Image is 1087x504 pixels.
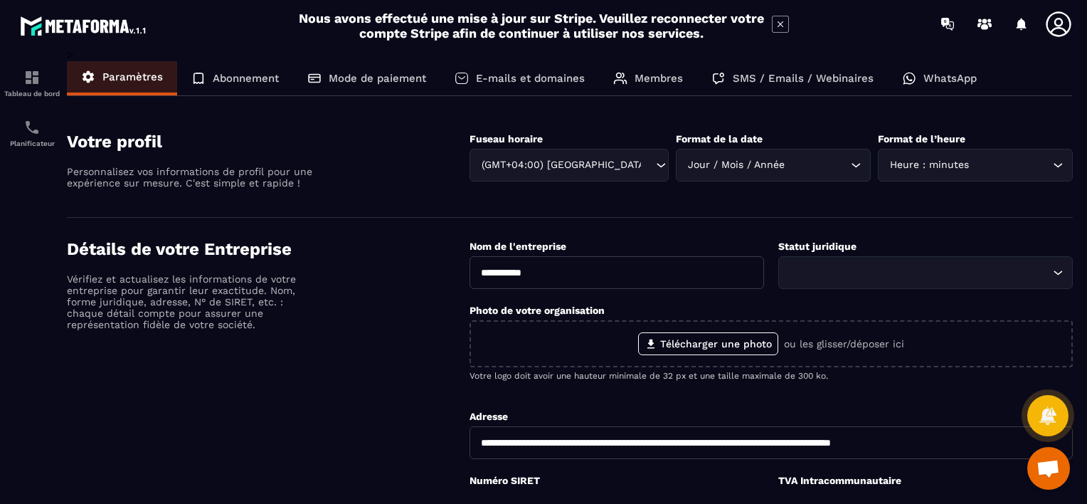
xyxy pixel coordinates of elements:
[778,475,901,486] label: TVA Intracommunautaire
[470,305,605,316] label: Photo de votre organisation
[479,157,642,173] span: (GMT+04:00) [GEOGRAPHIC_DATA]
[788,157,847,173] input: Search for option
[923,72,977,85] p: WhatsApp
[778,256,1073,289] div: Search for option
[470,149,669,182] div: Search for option
[642,157,652,173] input: Search for option
[470,475,540,486] label: Numéro SIRET
[887,157,972,173] span: Heure : minutes
[67,166,316,189] p: Personnalisez vos informations de profil pour une expérience sur mesure. C'est simple et rapide !
[638,332,778,355] label: Télécharger une photo
[23,69,41,86] img: formation
[4,90,60,98] p: Tableau de bord
[4,58,60,108] a: formationformationTableau de bord
[788,265,1049,280] input: Search for option
[23,119,41,136] img: scheduler
[67,239,470,259] h4: Détails de votre Entreprise
[4,108,60,158] a: schedulerschedulerPlanificateur
[778,241,857,252] label: Statut juridique
[470,133,543,145] label: Fuseau horaire
[4,140,60,147] p: Planificateur
[470,241,566,252] label: Nom de l'entreprise
[878,149,1073,182] div: Search for option
[20,13,148,38] img: logo
[67,132,470,152] h4: Votre profil
[733,72,874,85] p: SMS / Emails / Webinaires
[213,72,279,85] p: Abonnement
[878,133,965,145] label: Format de l’heure
[784,338,904,350] p: ou les glisser/déposer ici
[67,273,316,330] p: Vérifiez et actualisez les informations de votre entreprise pour garantir leur exactitude. Nom, f...
[470,371,1073,381] p: Votre logo doit avoir une hauteur minimale de 32 px et une taille maximale de 300 ko.
[329,72,426,85] p: Mode de paiement
[685,157,788,173] span: Jour / Mois / Année
[972,157,1049,173] input: Search for option
[676,149,871,182] div: Search for option
[470,411,508,422] label: Adresse
[298,11,765,41] h2: Nous avons effectué une mise à jour sur Stripe. Veuillez reconnecter votre compte Stripe afin de ...
[102,70,163,83] p: Paramètres
[676,133,763,145] label: Format de la date
[1027,447,1070,490] a: Open chat
[635,72,683,85] p: Membres
[476,72,585,85] p: E-mails et domaines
